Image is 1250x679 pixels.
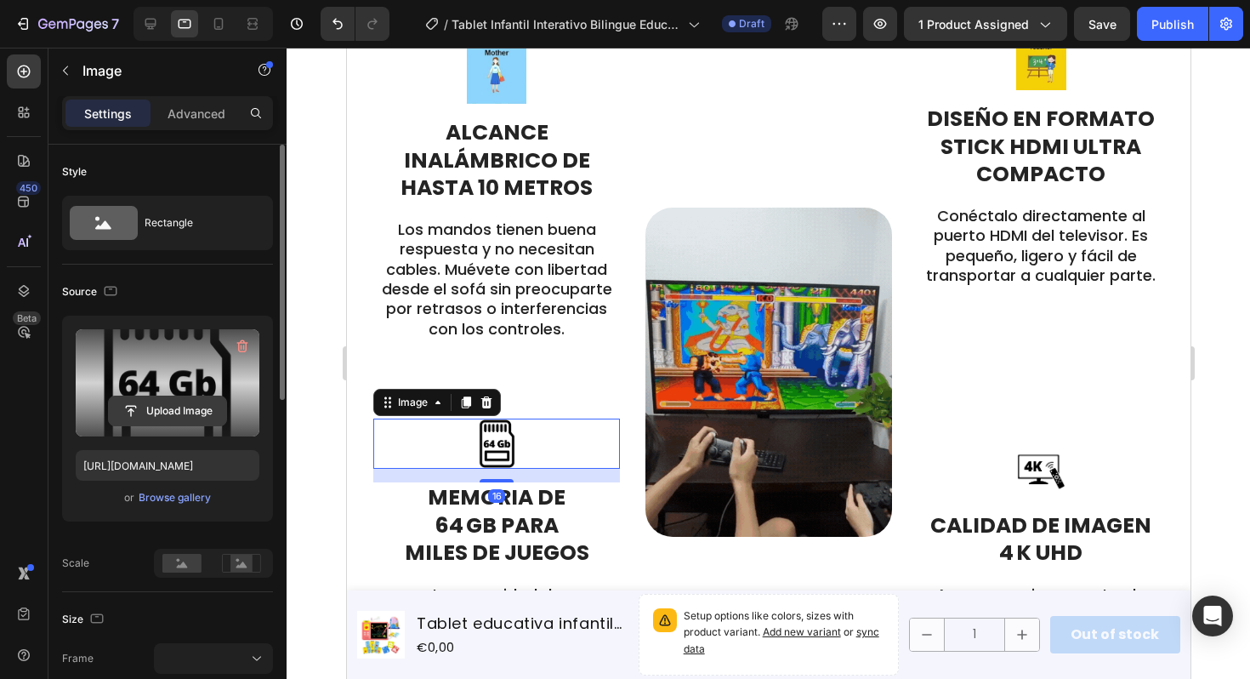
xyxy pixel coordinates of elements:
[16,181,41,195] div: 450
[739,16,764,31] span: Draft
[1137,7,1208,41] button: Publish
[62,608,107,631] div: Size
[572,537,815,636] p: Aunque son juegos retro, la salida HDMI ofrece gráficos mejorados en HD para una experiencia visu...
[1088,17,1116,31] span: Save
[28,537,271,636] p: La capacidad de almacenamiento permite mantener todos los juegos organizados y listos para usar s...
[82,60,227,81] p: Image
[108,396,227,426] button: Upload Image
[452,15,681,33] span: Tablet Infantil Interativo Bilingue Educativo
[168,105,225,123] p: Advanced
[298,160,545,489] img: 57_7e622e5d-c1f4-41b3-9dfa-850567f3f7a4.gif
[669,399,719,449] img: gempages_541324754766791610-f9153e77-4d0d-469d-b4a6-d0f08fdf998b.png
[416,578,494,591] span: Add new variant
[84,105,132,123] p: Settings
[138,489,212,506] button: Browse gallery
[141,442,158,455] div: 16
[444,15,448,33] span: /
[125,371,175,421] img: gempages_541324754766791610-87c41592-c415-4b21-b875-cafc7fcb75ce.png
[572,465,815,520] p: Calidad de imagen 4 K UHD
[111,14,119,34] p: 7
[1074,7,1130,41] button: Save
[13,311,41,325] div: Beta
[124,488,134,508] span: or
[904,7,1067,41] button: 1 product assigned
[572,58,815,141] p: Diseño en formato stick HDMI ultra compacto
[321,7,389,41] div: Undo/Redo
[62,281,121,304] div: Source
[139,490,211,505] div: Browse gallery
[62,651,94,666] label: Frame
[48,347,84,362] div: Image
[572,158,815,238] p: Conéctalo directamente al puerto HDMI del televisor. Es pequeño, ligero y fácil de transportar a ...
[597,571,657,603] input: quantity
[38,71,261,155] p: Alcance inalámbrico de hasta 10 metros
[703,568,833,607] button: Out of stock
[658,571,692,603] button: increment
[918,15,1029,33] span: 1 product assigned
[62,556,89,571] div: Scale
[55,436,244,520] p: Memoria de 64 GB para miles de juegos
[1151,15,1194,33] div: Publish
[145,203,248,242] div: Rectangle
[76,450,259,481] input: https://example.com/image.jpg
[7,7,127,41] button: 7
[724,575,812,600] div: Out of stock
[1192,596,1233,636] div: Open Intercom Messenger
[347,48,1190,679] iframe: Design area
[28,172,271,291] p: Los mandos tienen buena respuesta y no necesitan cables. Muévete con libertad desde el sofá sin p...
[563,571,597,603] button: decrement
[62,164,87,180] div: Style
